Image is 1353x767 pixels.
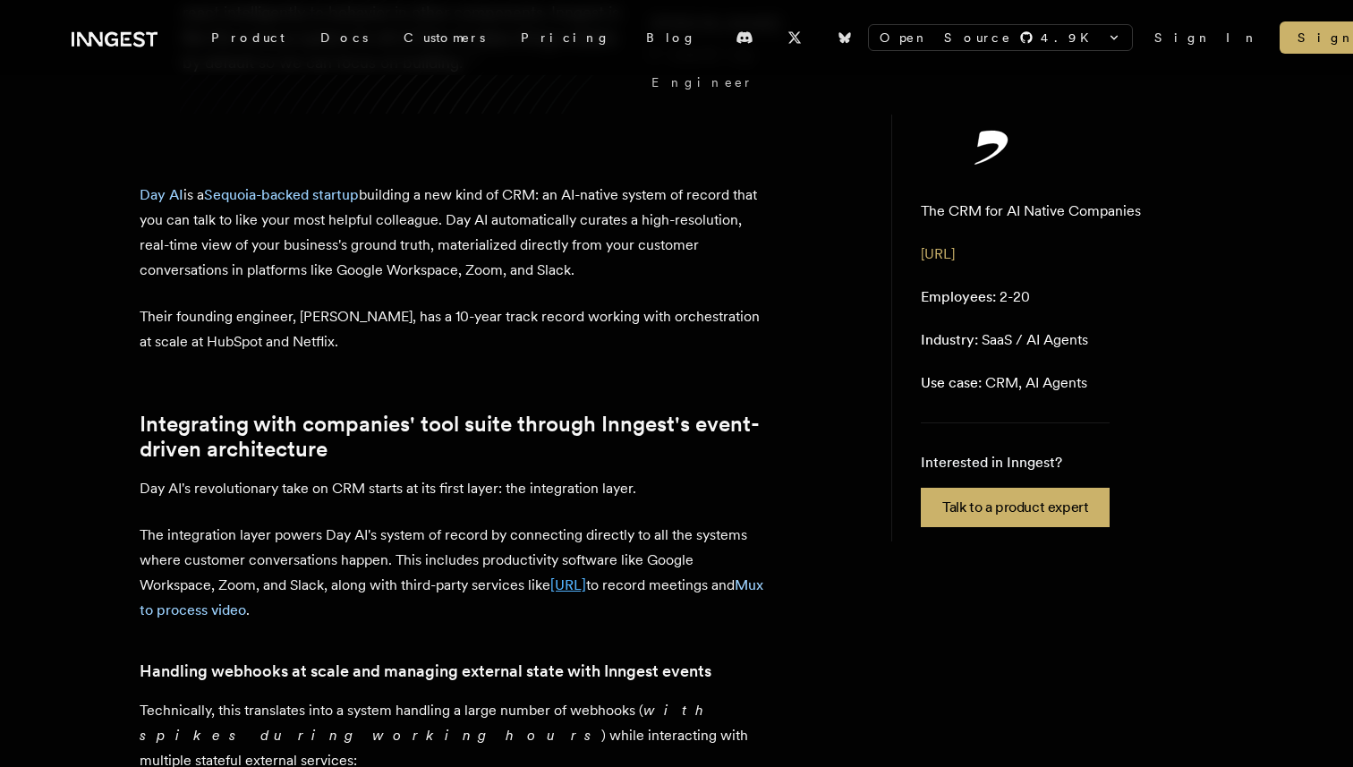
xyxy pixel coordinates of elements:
[140,183,766,283] p: is a building a new kind of CRM: an AI-native system of record that you can talk to like your mos...
[921,286,1030,308] p: 2-20
[503,21,628,54] a: Pricing
[880,29,1012,47] span: Open Source
[725,23,764,52] a: Discord
[775,23,814,52] a: X
[921,488,1110,527] a: Talk to a product expert
[140,523,766,623] p: The integration layer powers Day AI's system of record by connecting directly to all the systems ...
[140,659,711,684] a: Handling webhooks at scale and managing external state with Inngest events
[825,23,864,52] a: Bluesky
[140,186,183,203] a: Day AI
[921,129,1064,165] img: Day AI's logo
[140,476,766,501] p: Day AI's revolutionary take on CRM starts at its first layer: the integration layer.
[140,412,766,462] a: Integrating with companies' tool suite through Inngest's event-driven architecture
[921,331,978,348] span: Industry:
[204,186,359,203] a: Sequoia-backed startup
[921,374,982,391] span: Use case:
[921,329,1088,351] p: SaaS / AI Agents
[1041,29,1100,47] span: 4.9 K
[921,288,996,305] span: Employees:
[140,304,766,354] p: Their founding engineer, [PERSON_NAME], has a 10-year track record working with orchestration at ...
[386,21,503,54] a: Customers
[193,21,302,54] div: Product
[550,576,586,593] a: [URL]
[628,21,714,54] a: Blog
[921,200,1141,222] p: The CRM for AI Native Companies
[921,245,955,262] a: [URL]
[1154,29,1258,47] a: Sign In
[921,372,1087,394] p: CRM, AI Agents
[302,21,386,54] a: Docs
[921,452,1110,473] p: Interested in Inngest?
